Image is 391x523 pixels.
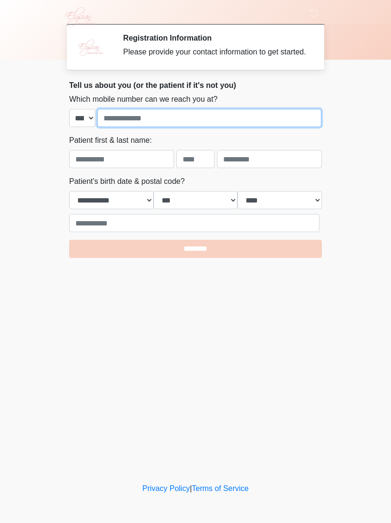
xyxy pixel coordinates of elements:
h2: Registration Information [123,33,308,43]
h2: Tell us about you (or the patient if it's not you) [69,81,322,90]
div: Please provide your contact information to get started. [123,46,308,58]
a: Privacy Policy [143,484,190,492]
label: Which mobile number can we reach you at? [69,94,217,105]
a: | [190,484,192,492]
label: Patient's birth date & postal code? [69,176,185,187]
img: Agent Avatar [76,33,105,62]
a: Terms of Service [192,484,248,492]
img: Elysian Aesthetics Logo [60,7,100,27]
label: Patient first & last name: [69,135,152,146]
